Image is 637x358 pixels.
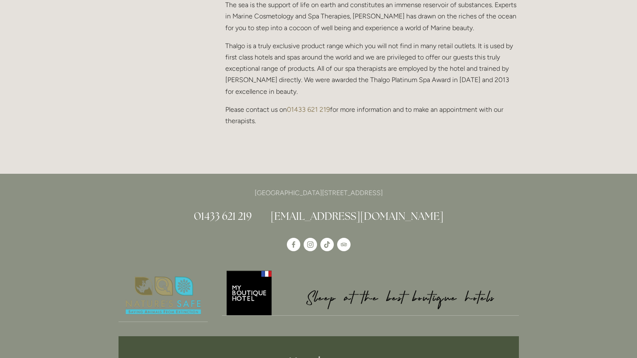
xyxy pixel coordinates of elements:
a: [EMAIL_ADDRESS][DOMAIN_NAME] [271,209,444,223]
a: Nature's Safe - Logo [119,269,208,322]
p: [GEOGRAPHIC_DATA][STREET_ADDRESS] [119,187,519,198]
img: My Boutique Hotel - Logo [222,269,519,316]
a: TripAdvisor [337,238,351,251]
a: 01433 621 219 [287,106,330,113]
a: TikTok [320,238,334,251]
img: Nature's Safe - Logo [119,269,208,322]
a: Instagram [304,238,317,251]
p: Please contact us on for more information and to make an appointment with our therapists. [225,104,519,126]
a: Losehill House Hotel & Spa [287,238,300,251]
p: Thalgo is a truly exclusive product range which you will not find in many retail outlets. It is u... [225,40,519,97]
a: 01433 621 219 [194,209,252,223]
